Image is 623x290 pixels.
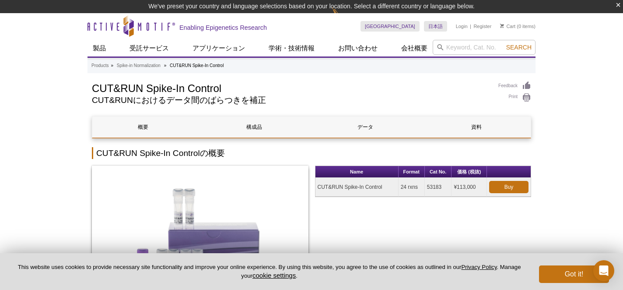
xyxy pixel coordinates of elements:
[489,181,528,193] a: Buy
[92,147,531,159] h2: CUT&RUN Spike-In Controlの概要
[399,178,425,197] td: 24 rxns
[315,166,399,178] th: Name
[473,23,491,29] a: Register
[92,81,490,94] h1: CUT&RUN Spike-In Control
[456,23,468,29] a: Login
[593,260,614,281] div: Open Intercom Messenger
[498,93,531,103] a: Print
[451,178,487,197] td: ¥113,000
[539,265,609,283] button: Got it!
[117,62,161,70] a: Spike-in Normalization
[91,62,108,70] a: Products
[506,44,532,51] span: Search
[187,40,250,57] a: アプリケーション
[433,40,535,55] input: Keyword, Cat. No.
[179,24,267,32] h2: Enabling Epigenetics Research
[252,272,296,279] button: cookie settings
[164,63,167,68] li: »
[332,7,355,27] img: Change Here
[424,21,447,32] a: 日本語
[124,40,174,57] a: 受託サービス
[500,21,535,32] li: (0 items)
[500,23,515,29] a: Cart
[203,117,304,138] a: 構成品
[425,166,452,178] th: Cat No.
[111,63,113,68] li: »
[170,63,224,68] li: CUT&RUN Spike-In Control
[315,178,399,197] td: CUT&RUN Spike-In Control
[498,81,531,91] a: Feedback
[92,117,193,138] a: 概要
[315,117,416,138] a: データ
[399,166,425,178] th: Format
[263,40,320,57] a: 学術・技術情報
[426,117,527,138] a: 資料
[14,263,525,280] p: This website uses cookies to provide necessary site functionality and improve your online experie...
[360,21,420,32] a: [GEOGRAPHIC_DATA]
[333,40,383,57] a: お問い合わせ
[470,21,471,32] li: |
[500,24,504,28] img: Your Cart
[87,40,111,57] a: 製品
[504,43,534,51] button: Search
[451,166,487,178] th: 価格 (税抜)
[396,40,433,57] a: 会社概要
[425,178,452,197] td: 53183
[92,96,490,104] h2: CUT&RUNにおけるデータ間のばらつきを補正
[461,264,497,270] a: Privacy Policy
